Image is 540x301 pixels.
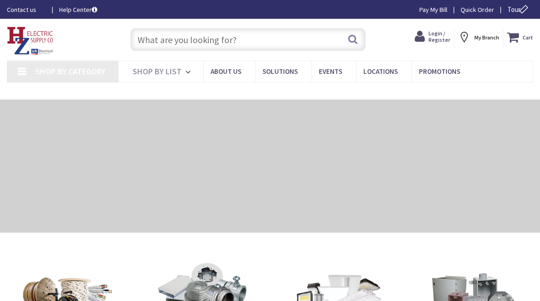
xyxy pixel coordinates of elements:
span: About Us [211,67,241,76]
span: Solutions [262,67,298,76]
div: My Branch [458,29,499,45]
span: Promotions [419,67,460,76]
input: What are you looking for? [130,28,366,51]
span: Events [319,67,342,76]
a: Contact us [7,5,45,14]
span: Locations [363,67,398,76]
a: Quick Order [461,5,494,14]
span: Login / Register [429,30,450,43]
strong: Cart [523,29,533,45]
span: Tour [507,5,531,14]
a: Pay My Bill [419,5,447,14]
a: Help Center [59,5,97,14]
span: Shop By Category [35,66,106,77]
a: Login / Register [415,29,450,45]
strong: My Branch [474,34,499,41]
a: Cart [507,29,533,45]
span: Shop By List [133,66,182,77]
img: HZ Electric Supply [7,27,54,55]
